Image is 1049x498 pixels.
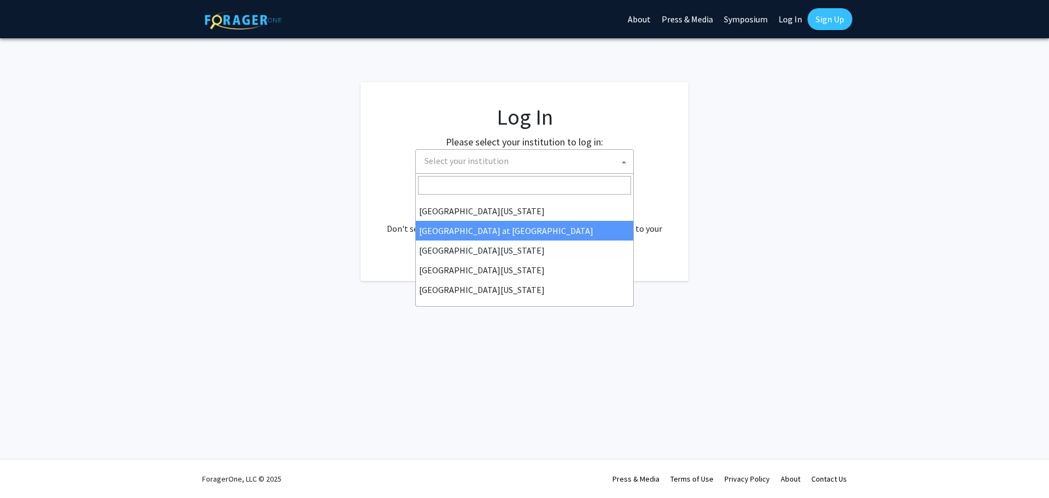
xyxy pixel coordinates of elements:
[612,474,659,484] a: Press & Media
[418,176,631,195] input: Search
[416,300,633,319] li: [PERSON_NAME][GEOGRAPHIC_DATA]
[425,155,509,166] span: Select your institution
[420,150,633,172] span: Select your institution
[724,474,770,484] a: Privacy Policy
[416,280,633,300] li: [GEOGRAPHIC_DATA][US_STATE]
[670,474,714,484] a: Terms of Use
[415,149,634,174] span: Select your institution
[202,460,281,498] div: ForagerOne, LLC © 2025
[446,134,603,149] label: Please select your institution to log in:
[205,10,281,30] img: ForagerOne Logo
[8,449,46,490] iframe: Chat
[808,8,852,30] a: Sign Up
[811,474,847,484] a: Contact Us
[416,221,633,241] li: [GEOGRAPHIC_DATA] at [GEOGRAPHIC_DATA]
[416,260,633,280] li: [GEOGRAPHIC_DATA][US_STATE]
[382,196,667,248] div: No account? . Don't see your institution? about bringing ForagerOne to your institution.
[416,241,633,260] li: [GEOGRAPHIC_DATA][US_STATE]
[416,201,633,221] li: [GEOGRAPHIC_DATA][US_STATE]
[781,474,800,484] a: About
[382,104,667,130] h1: Log In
